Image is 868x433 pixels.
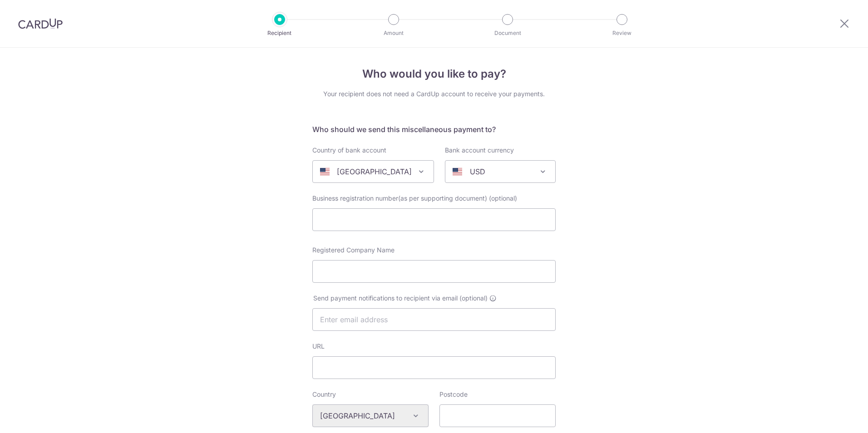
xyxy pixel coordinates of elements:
h5: Who should we send this miscellaneous payment to? [312,124,556,135]
p: Document [474,29,541,38]
span: USD [445,161,555,182]
p: Review [588,29,656,38]
p: Recipient [246,29,313,38]
span: United States [312,160,434,183]
label: Country [312,390,336,399]
span: USD [445,160,556,183]
p: [GEOGRAPHIC_DATA] [337,166,412,177]
span: Send payment notifications to recipient via email (optional) [313,294,488,303]
img: CardUp [18,18,63,29]
label: URL [312,342,325,351]
input: Enter email address [312,308,556,331]
label: Bank account currency [445,146,514,155]
p: Amount [360,29,427,38]
span: Business registration number(as per supporting document) [312,194,487,202]
div: Your recipient does not need a CardUp account to receive your payments. [312,89,556,98]
span: (optional) [489,194,517,203]
label: Postcode [439,390,468,399]
p: USD [470,166,485,177]
h4: Who would you like to pay? [312,66,556,82]
span: Registered Company Name [312,246,395,254]
span: United States [313,161,434,182]
label: Country of bank account [312,146,386,155]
